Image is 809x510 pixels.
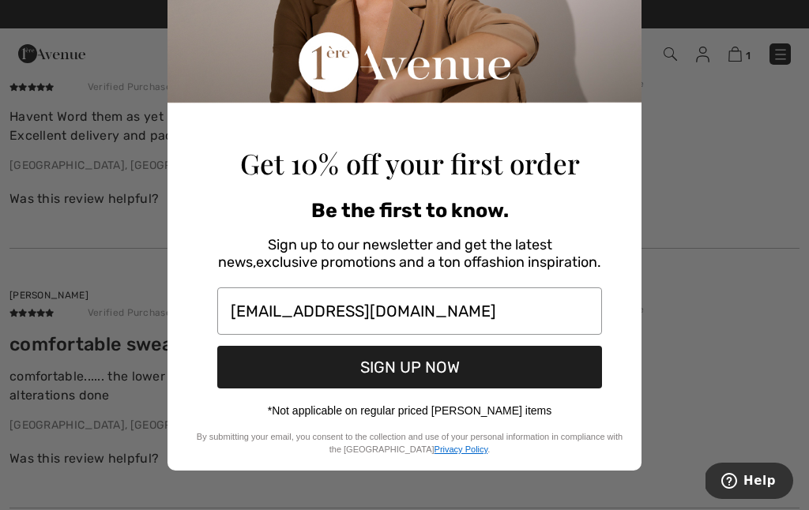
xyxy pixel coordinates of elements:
input: Enter Your Email [217,287,602,335]
button: SIGN UP NOW [217,346,602,388]
span: Sign up to our newsletter and get the latest news, [218,236,552,271]
span: Get 10% off your first order [240,144,580,182]
span: fashion inspiration. [481,253,601,271]
a: Privacy Policy [435,444,488,454]
span: Be the first to know. [311,199,509,222]
p: *Not applicable on regular priced [PERSON_NAME] items [190,404,629,417]
span: exclusive promotions and a ton of [256,253,481,271]
span: By submitting your email, you consent to the collection and use of your personal information in c... [197,432,623,454]
iframe: Opens a widget where you can find more information [706,463,793,502]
